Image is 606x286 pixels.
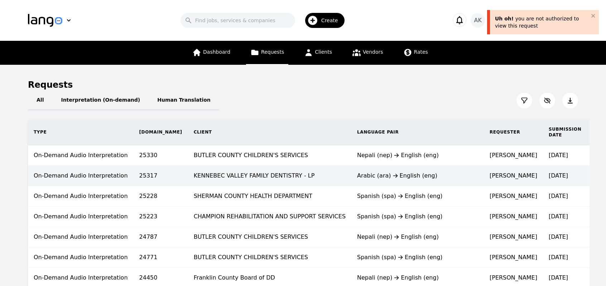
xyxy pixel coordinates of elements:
[484,119,543,145] th: Requester
[549,172,568,179] time: [DATE]
[321,17,343,24] span: Create
[134,227,188,247] td: 24787
[549,254,568,261] time: [DATE]
[188,145,351,166] td: BUTLER COUNTY CHILDREN'S SERVICES
[543,119,587,145] th: Submission Date
[28,14,62,27] img: Logo
[134,207,188,227] td: 25223
[495,16,514,21] span: Uh oh!
[300,41,336,65] a: Clients
[28,186,134,207] td: On-Demand Audio Interpretation
[28,119,134,145] th: Type
[399,41,432,65] a: Rates
[549,274,568,281] time: [DATE]
[188,166,351,186] td: KENNEBEC VALLEY FAMILY DENTISTRY - LP
[484,186,543,207] td: [PERSON_NAME]
[357,171,478,180] div: Arabic (ara) English (eng)
[549,152,568,159] time: [DATE]
[188,227,351,247] td: BUTLER COUNTY CHILDREN'S SERVICES
[315,49,332,55] span: Clients
[484,145,543,166] td: [PERSON_NAME]
[203,49,230,55] span: Dashboard
[357,212,478,221] div: Spanish (spa) English (eng)
[484,227,543,247] td: [PERSON_NAME]
[181,13,295,28] input: Find jobs, services & companies
[134,186,188,207] td: 25228
[28,207,134,227] td: On-Demand Audio Interpretation
[28,91,52,111] button: All
[52,91,149,111] button: Interpretation (On-demand)
[149,91,219,111] button: Human Translation
[188,207,351,227] td: CHAMPION REHABILITATION AND SUPPORT SERVICES
[134,145,188,166] td: 25330
[549,213,568,220] time: [DATE]
[188,247,351,268] td: BUTLER COUNTY CHILDREN'S SERVICES
[28,227,134,247] td: On-Demand Audio Interpretation
[28,79,73,91] h1: Requests
[474,16,482,25] span: AK
[134,119,188,145] th: [DOMAIN_NAME]
[484,247,543,268] td: [PERSON_NAME]
[261,49,284,55] span: Requests
[484,166,543,186] td: [PERSON_NAME]
[188,41,235,65] a: Dashboard
[562,93,578,108] button: Export Jobs
[28,145,134,166] td: On-Demand Audio Interpretation
[357,253,478,262] div: Spanish (spa) English (eng)
[246,41,288,65] a: Requests
[549,233,568,240] time: [DATE]
[134,247,188,268] td: 24771
[471,13,578,28] button: AK[PERSON_NAME]Medilinguastix Language Solutions
[357,192,478,200] div: Spanish (spa) English (eng)
[134,166,188,186] td: 25317
[516,93,532,108] button: Filter
[295,10,349,31] button: Create
[414,49,428,55] span: Rates
[591,13,596,19] button: close
[188,119,351,145] th: Client
[495,15,589,29] div: you are not authorized to view this request
[188,186,351,207] td: SHERMAN COUNTY HEALTH DEPARTMENT
[351,119,484,145] th: Language Pair
[357,151,478,160] div: Nepali (nep) English (eng)
[348,41,387,65] a: Vendors
[363,49,383,55] span: Vendors
[357,233,478,241] div: Nepali (nep) English (eng)
[28,166,134,186] td: On-Demand Audio Interpretation
[357,273,478,282] div: Nepali (nep) English (eng)
[484,207,543,227] td: [PERSON_NAME]
[539,93,555,108] button: Customize Column View
[549,193,568,199] time: [DATE]
[28,247,134,268] td: On-Demand Audio Interpretation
